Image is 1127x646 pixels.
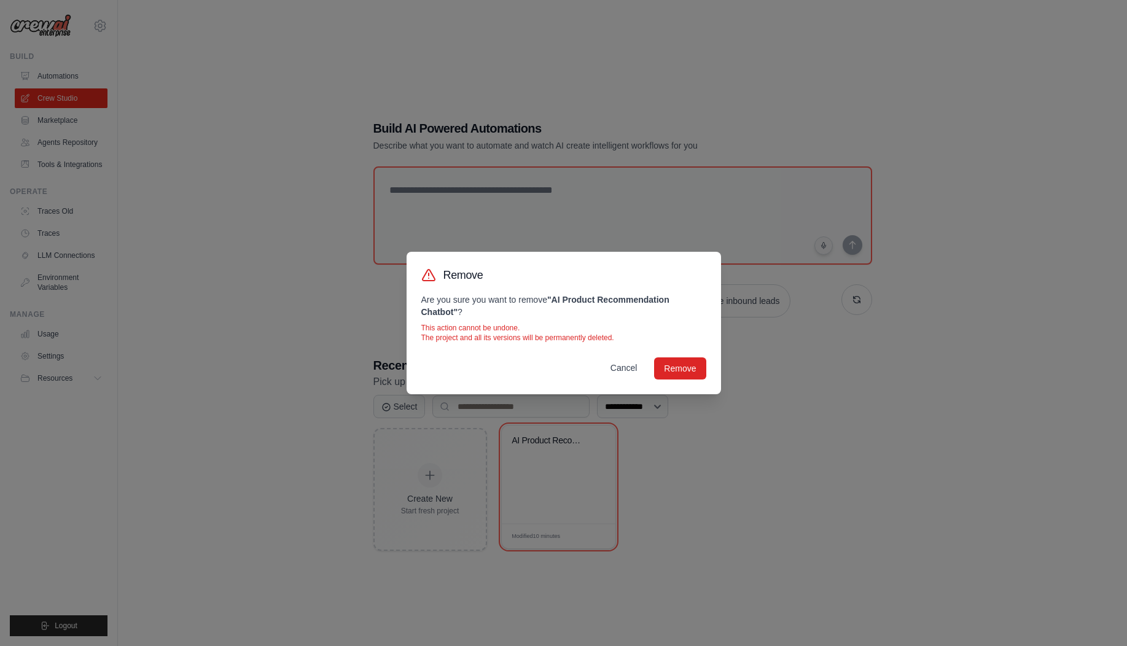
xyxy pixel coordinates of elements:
[443,267,483,284] h3: Remove
[421,294,706,318] p: Are you sure you want to remove ?
[421,333,706,343] p: The project and all its versions will be permanently deleted.
[654,357,706,379] button: Remove
[421,323,706,333] p: This action cannot be undone.
[601,357,647,379] button: Cancel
